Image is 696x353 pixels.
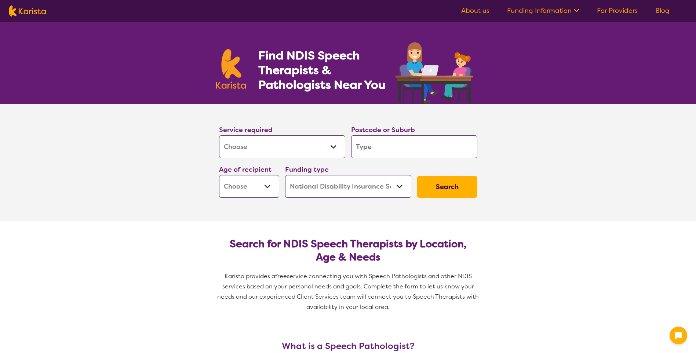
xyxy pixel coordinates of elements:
[417,176,477,198] button: Search
[507,6,579,15] a: Funding Information
[351,135,477,158] input: Type
[275,272,287,280] span: free
[655,6,670,15] a: Blog
[9,6,46,17] img: Karista logo
[216,341,480,351] h3: What is a Speech Pathologist?
[461,6,489,15] a: About us
[225,237,471,264] h2: Search for NDIS Speech Therapists by Location, Age & Needs
[285,165,329,174] label: Funding type
[216,49,246,89] img: Karista logo
[390,40,480,104] img: speech-therapy
[225,272,275,280] span: Karista provides a
[597,6,638,15] a: For Providers
[217,272,480,311] span: service connecting you with Speech Pathologists and other NDIS services based on your personal ne...
[219,165,272,174] label: Age of recipient
[351,125,415,134] label: Postcode or Suburb
[219,125,273,134] label: Service required
[258,48,394,92] h1: Find NDIS Speech Therapists & Pathologists Near You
